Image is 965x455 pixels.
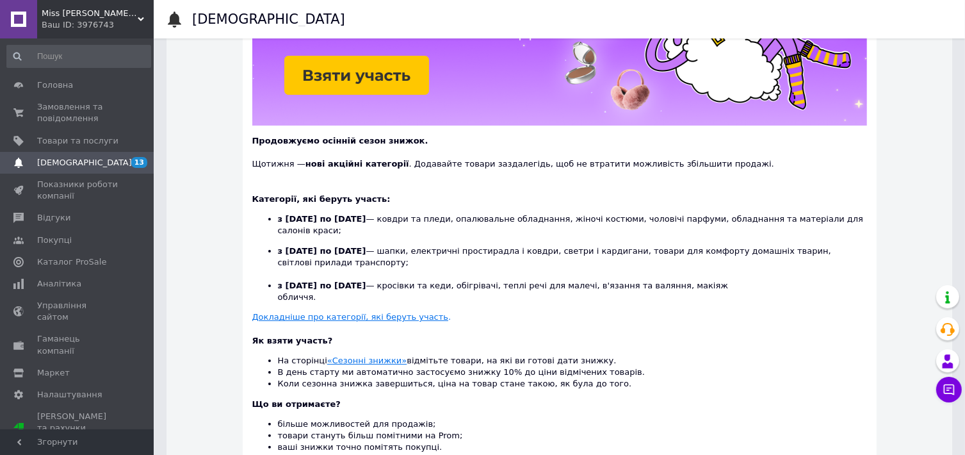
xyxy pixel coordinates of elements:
span: [PERSON_NAME] та рахунки [37,411,118,446]
li: товари стануть більш помітними на Prom; [278,430,867,442]
li: більше можливостей для продажів; [278,418,867,430]
div: Щотижня — . Додавайте товари заздалегідь, щоб не втратити можливість збільшити продажі. [252,135,867,194]
b: Продовжуємо осінній сезон знижок. [252,136,428,145]
span: [DEMOGRAPHIC_DATA] [37,157,132,169]
span: 13 [131,157,147,168]
b: Як взяти участь? [252,336,333,345]
span: Гаманець компанії [37,333,118,356]
li: Коли сезонна знижка завершиться, ціна на товар стане такою, як була до того. [278,378,867,390]
b: Категорії, які беруть участь: [252,194,391,204]
a: Докладніше про категорії, які беруть участь. [252,312,451,322]
b: з [DATE] по [DATE] [278,214,366,224]
b: з [DATE] по [DATE] [278,281,366,290]
span: Аналітика [37,278,81,290]
div: Ваш ID: 3976743 [42,19,154,31]
li: — кросівки та кеди, обігрівачі, теплі речі для малечі, в'язання та валяння, макіяж обличчя. [278,280,867,303]
h1: [DEMOGRAPHIC_DATA] [192,12,345,27]
a: «Сезонні знижки» [327,356,407,365]
span: Управління сайтом [37,300,118,323]
li: — шапки, електричні простирадла і ковдри, светри і кардигани, товари для комфорту домашніх тварин... [278,245,867,281]
li: На сторінці відмітьте товари, на які ви готові дати знижку. [278,355,867,367]
span: Відгуки [37,212,70,224]
span: Показники роботи компанії [37,179,118,202]
span: Miss Bunny 🐰 Дитячий одяг, взуття та аксесуари [42,8,138,19]
button: Чат з покупцем [936,377,962,402]
li: — ковдри та пледи, опалювальне обладнання, жіночі костюми, чоловічі парфуми, обладнання та матері... [278,213,867,236]
b: Що ви отримаєте? [252,399,341,409]
li: ваші знижки точно помітять покупці. [278,442,867,453]
span: Маркет [37,367,70,379]
span: Покупці [37,235,72,246]
span: Налаштування [37,389,102,401]
b: нові акційні категорії [305,159,409,169]
span: Головна [37,79,73,91]
span: Каталог ProSale [37,256,106,268]
u: Докладніше про категорії, які беруть участь [252,312,449,322]
input: Пошук [6,45,151,68]
b: з [DATE] по [DATE] [278,246,366,256]
li: В день старту ми автоматично застосуємо знижку 10% до ціни відмічених товарів. [278,367,867,378]
span: Товари та послуги [37,135,118,147]
span: Замовлення та повідомлення [37,101,118,124]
